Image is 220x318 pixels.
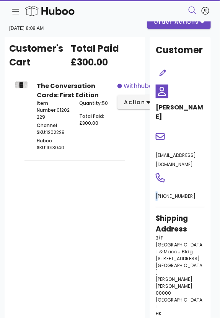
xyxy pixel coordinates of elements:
strong: The Conversation Cards: First Edition [37,82,99,99]
span: 00000 [156,290,171,297]
h4: [PERSON_NAME] [156,103,205,121]
span: [STREET_ADDRESS] [156,256,200,262]
p: 1013040 [37,137,70,151]
h2: Customer [156,43,203,57]
span: Quantity: [80,100,102,106]
span: [GEOGRAPHIC_DATA] [156,297,202,310]
small: [DATE] 8:09 AM [9,26,44,31]
span: 3/F [GEOGRAPHIC_DATA] & Macau Bldg [156,235,202,255]
span: Total Paid: £300.00 [80,113,104,126]
p: 01202229 [37,100,70,121]
span: Total Paid £300.00 [71,42,140,69]
img: Product Image [15,82,28,88]
span: [EMAIL_ADDRESS][DOMAIN_NAME] [156,152,196,168]
span: Customer's Cart [9,42,71,69]
span: HK [156,311,161,317]
span: [PHONE_NUMBER] [156,193,196,200]
p: 50 [80,100,113,107]
button: action [117,95,157,109]
p: 1202229 [37,122,70,136]
span: action [124,98,145,106]
span: [PERSON_NAME] [156,283,192,290]
img: Huboo Logo [19,4,80,18]
h3: Shipping Address [156,214,205,235]
span: [PERSON_NAME] [156,276,192,283]
span: Huboo SKU: [37,137,52,151]
span: Channel SKU: [37,122,57,135]
span: withhuboo [124,82,156,91]
span: [GEOGRAPHIC_DATA] [156,263,202,276]
span: Item Number: [37,100,57,113]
